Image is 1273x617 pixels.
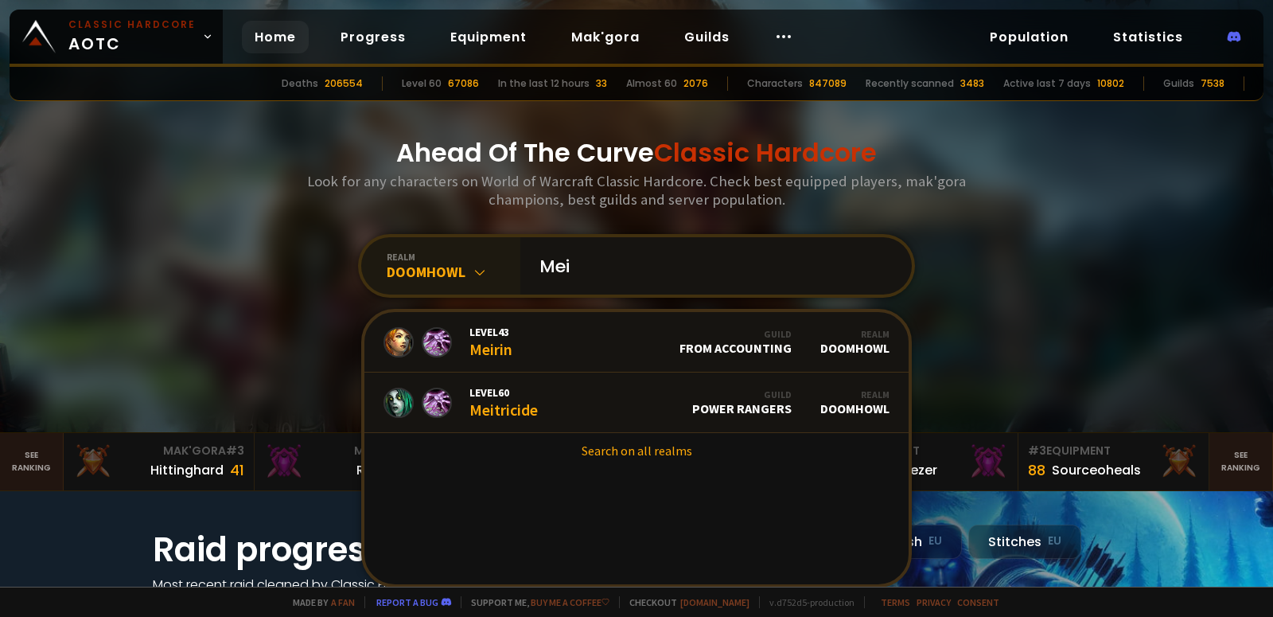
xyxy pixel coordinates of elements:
[242,21,309,53] a: Home
[692,389,792,400] div: Guild
[1003,76,1091,91] div: Active last 7 days
[469,325,512,339] span: Level 43
[559,21,652,53] a: Mak'gora
[679,328,792,356] div: From Accounting
[282,76,318,91] div: Deaths
[283,596,355,608] span: Made by
[820,389,890,416] div: Doomhowl
[461,596,609,608] span: Support me,
[255,433,446,490] a: Mak'Gora#2Rivench100
[226,443,244,459] span: # 3
[1163,76,1194,91] div: Guilds
[1028,443,1199,459] div: Equipment
[448,76,479,91] div: 67086
[1018,433,1209,490] a: #3Equipment88Sourceoheals
[10,10,223,64] a: Classic HardcoreAOTC
[957,596,999,608] a: Consent
[683,76,708,91] div: 2076
[960,76,984,91] div: 3483
[837,443,1008,459] div: Equipment
[977,21,1081,53] a: Population
[820,389,890,400] div: Realm
[747,76,803,91] div: Characters
[364,312,909,373] a: Level43MeirinGuildFrom AccountingRealmDoomhowl
[759,596,855,608] span: v. d752d5 - production
[619,596,749,608] span: Checkout
[64,433,255,490] a: Mak'Gora#3Hittinghard41
[680,596,749,608] a: [DOMAIN_NAME]
[1201,76,1224,91] div: 7538
[672,21,742,53] a: Guilds
[264,443,435,459] div: Mak'Gora
[820,328,890,340] div: Realm
[469,325,512,359] div: Meirin
[364,373,909,433] a: Level60MeitricideGuildPower RangersRealmDoomhowl
[917,596,951,608] a: Privacy
[1097,76,1124,91] div: 10802
[150,460,224,480] div: Hittinghard
[692,389,792,416] div: Power Rangers
[301,172,972,209] h3: Look for any characters on World of Warcraft Classic Hardcore. Check best equipped players, mak'g...
[1028,459,1045,481] div: 88
[325,76,363,91] div: 206554
[626,76,677,91] div: Almost 60
[498,76,590,91] div: In the last 12 hours
[679,328,792,340] div: Guild
[1100,21,1196,53] a: Statistics
[364,433,909,468] a: Search on all realms
[654,135,877,170] span: Classic Hardcore
[1048,533,1061,549] small: EU
[153,575,471,615] h4: Most recent raid cleaned by Classic Hardcore guilds
[73,443,244,459] div: Mak'Gora
[530,237,893,295] input: Search a character...
[1028,443,1046,459] span: # 3
[387,251,520,263] div: realm
[1209,433,1273,490] a: Seeranking
[827,433,1018,490] a: #2Equipment88Notafreezer
[68,18,196,32] small: Classic Hardcore
[866,76,954,91] div: Recently scanned
[387,263,520,281] div: Doomhowl
[1052,460,1141,480] div: Sourceoheals
[68,18,196,56] span: AOTC
[469,385,538,420] div: Meitricide
[376,596,438,608] a: Report a bug
[469,385,538,400] span: Level 60
[331,596,355,608] a: a fan
[968,525,1081,559] div: Stitches
[881,596,910,608] a: Terms
[402,76,442,91] div: Level 60
[928,533,942,549] small: EU
[531,596,609,608] a: Buy me a coffee
[396,134,877,172] h1: Ahead Of The Curve
[328,21,418,53] a: Progress
[153,525,471,575] h1: Raid progress
[356,460,407,480] div: Rivench
[596,76,607,91] div: 33
[438,21,539,53] a: Equipment
[809,76,847,91] div: 847089
[230,459,244,481] div: 41
[820,328,890,356] div: Doomhowl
